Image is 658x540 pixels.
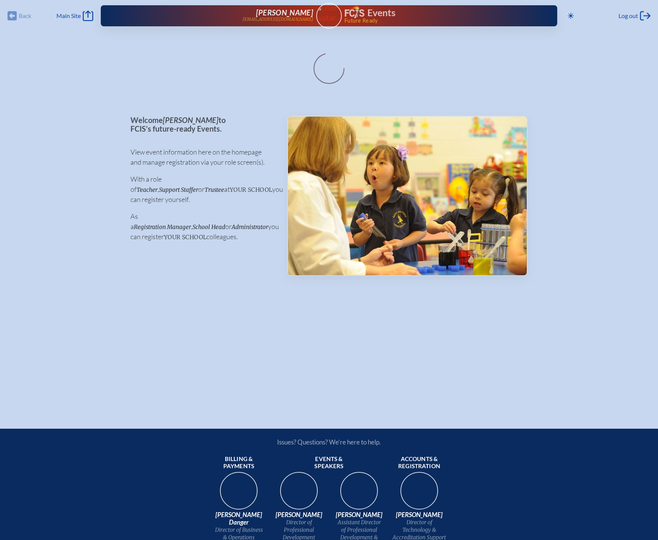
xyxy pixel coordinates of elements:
img: Events [288,117,527,275]
span: Administrator [232,223,268,231]
span: [PERSON_NAME] [332,511,386,519]
a: [PERSON_NAME][EMAIL_ADDRESS][DOMAIN_NAME] [125,8,313,23]
span: Teacher [136,186,158,193]
img: User Avatar [313,3,345,23]
img: 545ba9c4-c691-43d5-86fb-b0a622cbeb82 [335,470,383,518]
a: User Avatar [316,3,342,29]
span: Trustee [205,186,224,193]
p: With a role of , or at you can register yourself. [130,174,275,205]
span: Events & speakers [302,455,356,470]
span: Accounts & registration [392,455,446,470]
span: [PERSON_NAME] Danger [212,511,266,526]
span: Registration Manager [134,223,191,231]
span: [PERSON_NAME] [272,511,326,519]
span: [PERSON_NAME] [392,511,446,519]
span: [PERSON_NAME] [256,8,313,17]
span: your school [230,186,272,193]
img: b1ee34a6-5a78-4519-85b2-7190c4823173 [395,470,443,518]
p: As a , or you can register colleagues. [130,211,275,242]
span: Future Ready [344,18,533,23]
span: Billing & payments [212,455,266,470]
p: [EMAIL_ADDRESS][DOMAIN_NAME] [243,17,313,22]
span: Log out [619,12,638,20]
img: 94e3d245-ca72-49ea-9844-ae84f6d33c0f [275,470,323,518]
p: Welcome to FCIS’s future-ready Events. [130,116,275,133]
p: View event information here on the homepage and manage registration via your role screen(s). [130,147,275,167]
div: FCIS Events — Future ready [345,6,533,23]
span: [PERSON_NAME] [163,115,218,124]
img: 9c64f3fb-7776-47f4-83d7-46a341952595 [215,470,263,518]
a: Main Site [56,11,93,21]
span: your school [164,234,206,241]
span: Support Staffer [159,186,198,193]
span: Main Site [56,12,81,20]
span: School Head [193,223,225,231]
p: Issues? Questions? We’re here to help. [197,438,461,446]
